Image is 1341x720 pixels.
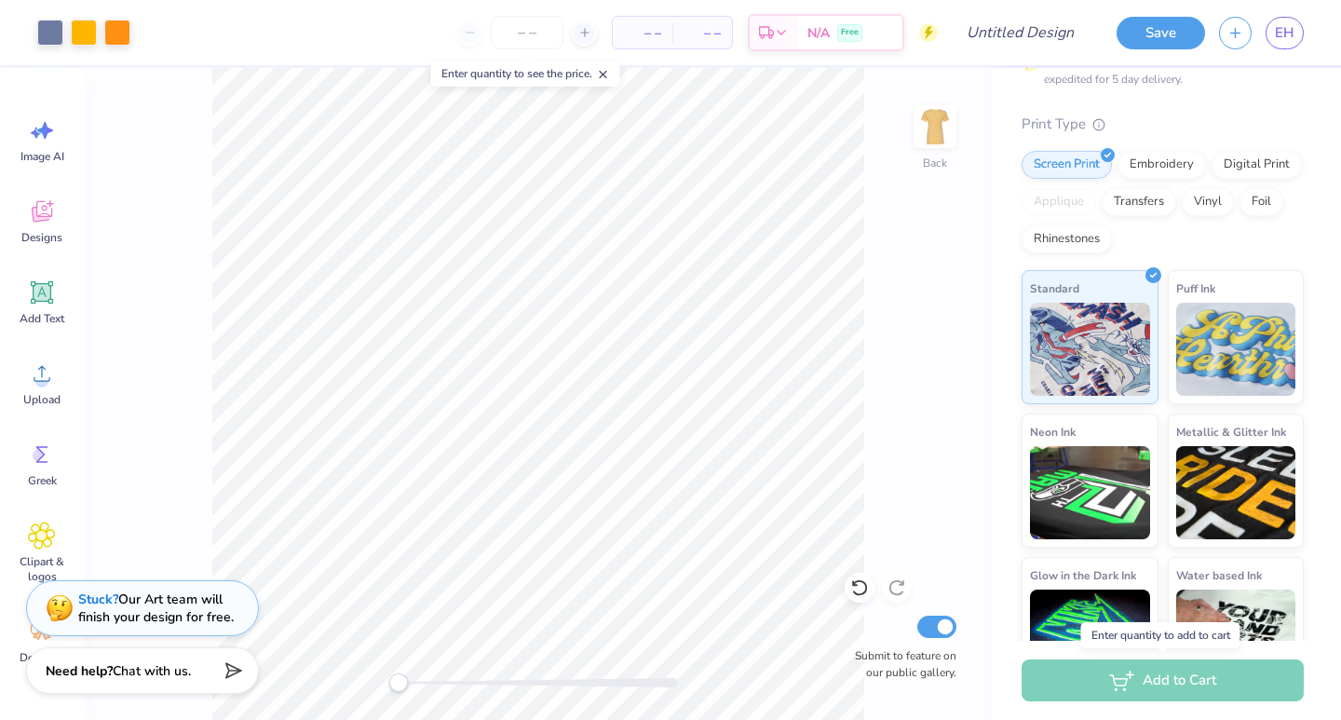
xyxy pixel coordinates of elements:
[1030,303,1150,396] img: Standard
[1117,17,1205,49] button: Save
[78,591,234,626] div: Our Art team will finish your design for free.
[1022,188,1096,216] div: Applique
[1117,151,1206,179] div: Embroidery
[1266,17,1304,49] a: EH
[1102,188,1176,216] div: Transfers
[1176,590,1296,683] img: Water based Ink
[431,61,620,87] div: Enter quantity to see the price.
[845,647,956,681] label: Submit to feature on our public gallery.
[389,673,408,692] div: Accessibility label
[20,650,64,665] span: Decorate
[28,473,57,488] span: Greek
[1176,278,1215,298] span: Puff Ink
[1030,446,1150,539] img: Neon Ink
[491,16,563,49] input: – –
[916,108,954,145] img: Back
[1044,55,1143,70] strong: Fresh Prints Flash:
[1044,54,1273,88] div: This color can be expedited for 5 day delivery.
[624,23,661,43] span: – –
[20,149,64,164] span: Image AI
[1275,22,1294,44] span: EH
[807,23,830,43] span: N/A
[1022,114,1304,135] div: Print Type
[11,554,73,584] span: Clipart & logos
[21,230,62,245] span: Designs
[1022,151,1112,179] div: Screen Print
[923,155,947,171] div: Back
[684,23,721,43] span: – –
[1022,225,1112,253] div: Rhinestones
[1030,590,1150,683] img: Glow in the Dark Ink
[1176,446,1296,539] img: Metallic & Glitter Ink
[20,311,64,326] span: Add Text
[1081,622,1240,648] div: Enter quantity to add to cart
[46,662,113,680] strong: Need help?
[1030,565,1136,585] span: Glow in the Dark Ink
[1030,278,1079,298] span: Standard
[1176,422,1286,442] span: Metallic & Glitter Ink
[78,591,118,608] strong: Stuck?
[23,392,61,407] span: Upload
[1239,188,1283,216] div: Foil
[1030,422,1076,442] span: Neon Ink
[1176,303,1296,396] img: Puff Ink
[952,14,1089,51] input: Untitled Design
[1176,565,1262,585] span: Water based Ink
[113,662,191,680] span: Chat with us.
[1182,188,1234,216] div: Vinyl
[841,26,859,39] span: Free
[1212,151,1302,179] div: Digital Print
